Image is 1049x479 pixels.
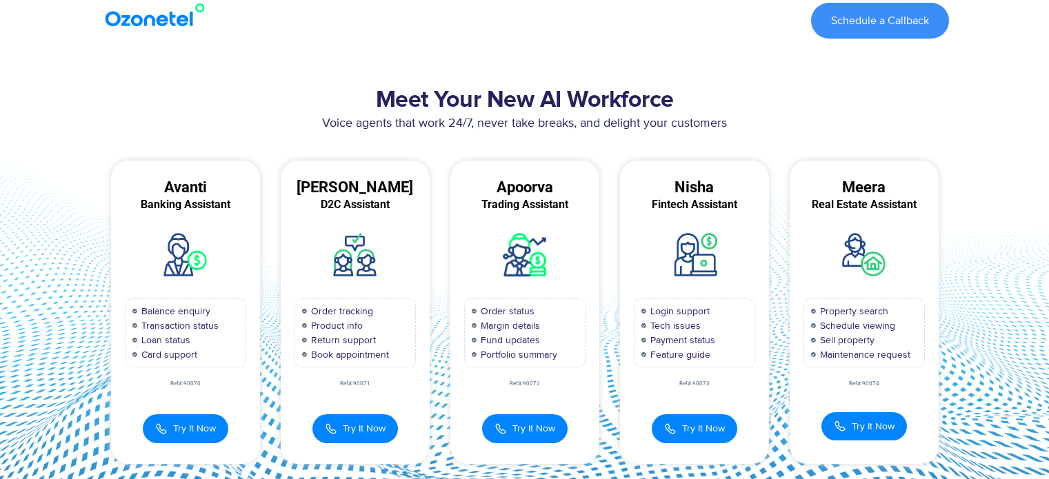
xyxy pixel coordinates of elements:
div: Ref#:90074 [790,381,939,387]
span: Card support [138,347,197,362]
span: Schedule a Callback [831,15,929,26]
a: Schedule a Callback [811,3,949,39]
span: Try It Now [343,421,386,436]
img: Call Icon [325,421,337,436]
span: Tech issues [647,318,701,333]
div: Nisha [620,181,769,194]
p: Voice agents that work 24/7, never take breaks, and delight your customers [101,114,949,133]
div: Real Estate Assistant [790,198,939,211]
div: Ref#:90071 [281,381,430,387]
span: Try It Now [173,421,216,436]
div: Avanti [111,181,260,194]
span: Login support [647,304,710,318]
button: Try It Now [143,414,228,443]
span: Maintenance request [817,347,910,362]
span: Try It Now [852,419,895,434]
span: Property search [817,304,888,318]
div: Apoorva [450,181,599,194]
button: Try It Now [652,414,737,443]
div: Ref#:90070 [111,381,260,387]
span: Try It Now [682,421,725,436]
span: Try It Now [512,421,555,436]
span: Order tracking [308,304,373,318]
span: Payment status [647,333,715,347]
button: Try It Now [482,414,568,443]
img: Call Icon [155,421,168,436]
span: Loan status [138,333,190,347]
div: [PERSON_NAME] [281,181,430,194]
span: Margin details [477,318,540,333]
span: Schedule viewing [817,318,895,333]
span: Portfolio summary [477,347,557,362]
span: Order status [477,304,535,318]
span: Book appointment [308,347,389,362]
button: Try It Now [312,414,398,443]
div: Banking Assistant [111,198,260,211]
span: Product info [308,318,363,333]
div: D2C Assistant [281,198,430,211]
span: Balance enquiry [138,304,210,318]
span: Feature guide [647,347,710,362]
h2: Meet Your New AI Workforce [101,87,949,114]
div: Ref#:90073 [620,381,769,387]
span: Transaction status [138,318,219,333]
img: Call Icon [664,421,677,436]
div: Ref#:90072 [450,381,599,387]
div: Trading Assistant [450,198,599,211]
span: Fund updates [477,333,540,347]
img: Call Icon [834,420,846,432]
button: Try It Now [821,412,907,440]
img: Call Icon [494,421,507,436]
div: Meera [790,181,939,194]
span: Return support [308,333,376,347]
div: Fintech Assistant [620,198,769,211]
span: Sell property [817,333,875,347]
